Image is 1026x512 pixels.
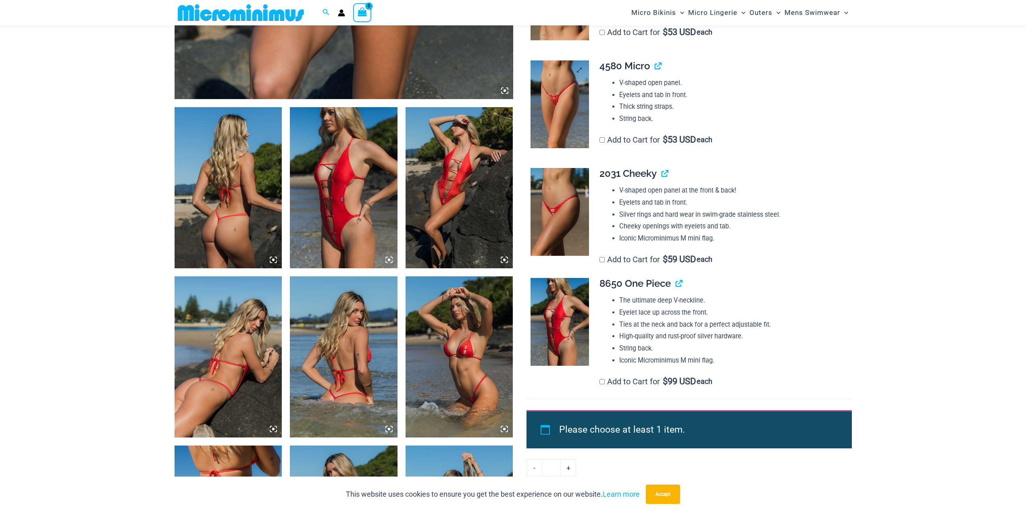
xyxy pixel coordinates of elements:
[323,8,330,18] a: Search icon link
[686,2,747,23] a: Micro LingerieMenu ToggleMenu Toggle
[599,30,605,35] input: Add to Cart for$53 USD each
[599,377,712,386] label: Add to Cart for
[785,2,840,23] span: Mens Swimwear
[619,307,845,319] li: Eyelet lace up across the front.
[619,184,845,197] li: V-shaped open panel at the front & back!
[749,2,772,23] span: Outers
[619,209,845,221] li: Silver rings and hard wear in swim-grade stainless steel.
[599,168,657,179] span: 2031 Cheeky
[629,2,686,23] a: Micro BikinisMenu ToggleMenu Toggle
[619,330,845,342] li: High-quality and rust-proof silver hardware.
[290,107,397,268] img: Link Tangello 8650 One Piece Monokini
[697,377,712,386] span: each
[599,379,605,384] input: Add to Cart for$99 USD each
[599,60,650,72] span: 4580 Micro
[619,220,845,232] li: Cheeky openings with eyelets and tab.
[599,137,605,143] input: Add to Cart for$53 USD each
[619,113,845,125] li: String back.
[406,276,513,437] img: Link Tangello 3070 Tri Top 4580 Micro
[663,27,668,37] span: $
[663,377,696,386] span: 99 USD
[353,3,372,22] a: View Shopping Cart, empty
[599,135,712,145] label: Add to Cart for
[175,107,282,268] img: Link Tangello 8650 One Piece Monokini
[663,135,668,145] span: $
[663,254,668,264] span: $
[619,101,845,113] li: Thick string straps.
[559,421,833,439] li: Please choose at least 1 item.
[619,232,845,245] li: Iconic Microminimus M mini flag.
[619,294,845,307] li: The ultimate deep V-neckline.
[663,376,668,386] span: $
[603,490,640,498] a: Learn more
[646,485,680,504] button: Accept
[175,4,307,22] img: MM SHOP LOGO FLAT
[527,459,542,476] a: -
[346,488,640,500] p: This website uses cookies to ensure you get the best experience on our website.
[663,136,696,144] span: 53 USD
[688,2,737,23] span: Micro Lingerie
[599,255,712,264] label: Add to Cart for
[406,107,513,268] img: Link Tangello 8650 One Piece Monokini
[619,342,845,354] li: String back.
[338,9,345,17] a: Account icon link
[697,136,712,144] span: each
[631,2,676,23] span: Micro Bikinis
[619,354,845,367] li: Iconic Microminimus M mini flag.
[619,319,845,331] li: Ties at the neck and back for a perfect adjustable fit.
[290,276,397,437] img: Link Tangello 3070 Tri Top 4580 Micro
[599,27,712,37] label: Add to Cart for
[619,77,845,89] li: V-shaped open panel.
[772,2,780,23] span: Menu Toggle
[628,1,852,24] nav: Site Navigation
[697,255,712,263] span: each
[175,276,282,437] img: Link Tangello 8650 One Piece Monokini
[840,2,848,23] span: Menu Toggle
[599,278,671,289] span: 8650 One Piece
[663,255,696,263] span: 59 USD
[561,459,576,476] a: +
[737,2,745,23] span: Menu Toggle
[542,459,561,476] input: Product quantity
[663,28,696,36] span: 53 USD
[676,2,684,23] span: Menu Toggle
[599,257,605,262] input: Add to Cart for$59 USD each
[747,2,783,23] a: OutersMenu ToggleMenu Toggle
[783,2,850,23] a: Mens SwimwearMenu ToggleMenu Toggle
[697,28,712,36] span: each
[531,278,589,366] img: Link Tangello 8650 One Piece Monokini
[531,60,589,148] img: Link Tangello 4580 Micro
[531,168,589,256] img: Link Tangello 2031 Cheeky
[619,197,845,209] li: Eyelets and tab in front.
[619,89,845,101] li: Eyelets and tab in front.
